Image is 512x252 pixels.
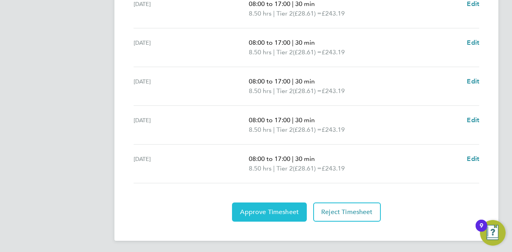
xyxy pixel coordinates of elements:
span: Tier 2 [276,164,293,173]
span: £243.19 [322,126,345,133]
span: Tier 2 [276,48,293,57]
span: | [292,155,294,163]
span: 8.50 hrs [249,165,272,172]
span: (£28.61) = [293,10,322,17]
button: Reject Timesheet [313,202,381,222]
a: Edit [467,154,479,164]
span: | [273,87,275,95]
span: 8.50 hrs [249,48,272,56]
span: Tier 2 [276,86,293,96]
a: Edit [467,115,479,125]
span: Tier 2 [276,9,293,18]
span: 8.50 hrs [249,126,272,133]
span: (£28.61) = [293,48,322,56]
div: 9 [480,226,483,236]
span: Edit [467,77,479,85]
span: (£28.61) = [293,126,322,133]
span: 30 min [295,155,315,163]
span: 08:00 to 17:00 [249,155,290,163]
span: 30 min [295,77,315,85]
span: (£28.61) = [293,87,322,95]
span: | [273,126,275,133]
div: [DATE] [134,38,249,57]
span: Approve Timesheet [240,208,299,216]
div: [DATE] [134,77,249,96]
span: Tier 2 [276,125,293,135]
span: £243.19 [322,165,345,172]
a: Edit [467,77,479,86]
span: 8.50 hrs [249,87,272,95]
span: | [273,165,275,172]
span: Reject Timesheet [321,208,373,216]
span: £243.19 [322,87,345,95]
span: 08:00 to 17:00 [249,77,290,85]
span: | [292,77,294,85]
span: 8.50 hrs [249,10,272,17]
span: 30 min [295,39,315,46]
span: Edit [467,155,479,163]
span: | [273,48,275,56]
span: (£28.61) = [293,165,322,172]
span: 08:00 to 17:00 [249,116,290,124]
span: 08:00 to 17:00 [249,39,290,46]
span: 30 min [295,116,315,124]
span: £243.19 [322,48,345,56]
div: [DATE] [134,154,249,173]
span: £243.19 [322,10,345,17]
span: | [273,10,275,17]
span: | [292,39,294,46]
button: Approve Timesheet [232,202,307,222]
span: Edit [467,116,479,124]
button: Open Resource Center, 9 new notifications [480,220,506,246]
span: | [292,116,294,124]
div: [DATE] [134,115,249,135]
a: Edit [467,38,479,48]
span: Edit [467,39,479,46]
